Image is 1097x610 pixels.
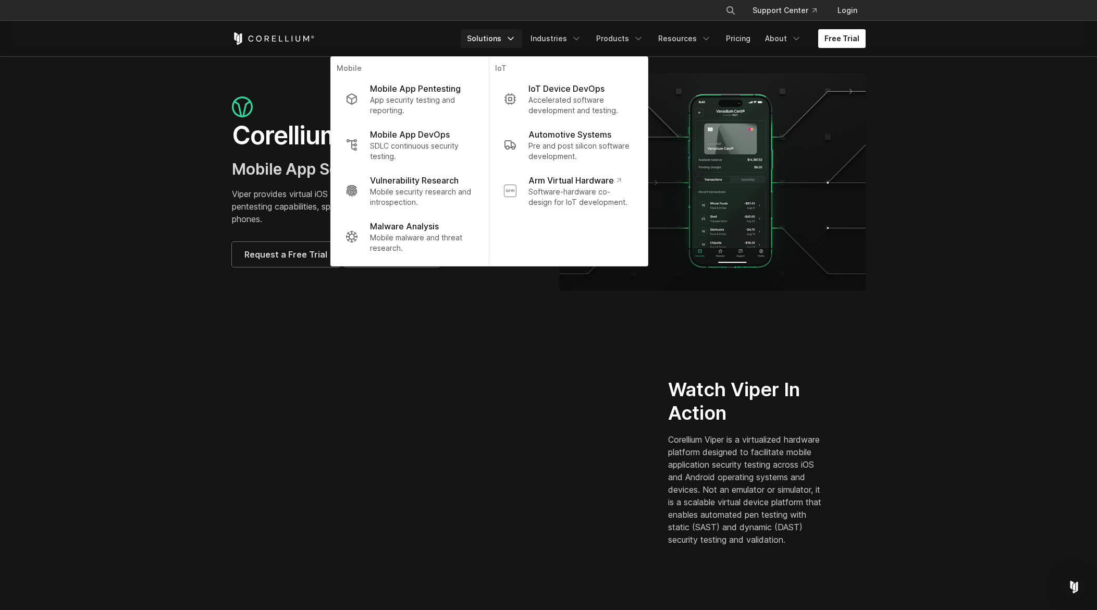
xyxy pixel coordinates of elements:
div: Navigation Menu [461,29,866,48]
h2: Watch Viper In Action [668,378,826,425]
a: Free Trial [818,29,866,48]
p: Mobile App DevOps [370,128,450,141]
p: Corellium Viper is a virtualized hardware platform designed to facilitate mobile application secu... [668,433,826,546]
a: About [759,29,808,48]
p: Automotive Systems [528,128,611,141]
a: Industries [524,29,588,48]
p: Mobile security research and introspection. [370,187,474,208]
a: Solutions [461,29,522,48]
a: IoT Device DevOps Accelerated software development and testing. [495,76,641,122]
span: Mobile App Security Testing [232,160,441,178]
p: Malware Analysis [370,220,439,233]
p: App security testing and reporting. [370,95,474,116]
a: Corellium Home [232,32,315,45]
img: viper_hero [559,73,866,290]
a: Products [590,29,650,48]
div: Navigation Menu [713,1,866,20]
a: Mobile App Pentesting App security testing and reporting. [337,76,482,122]
button: Search [721,1,740,20]
p: IoT [495,63,641,76]
h1: Corellium Viper [232,120,538,151]
a: Arm Virtual Hardware Software-hardware co-design for IoT development. [495,168,641,214]
p: Accelerated software development and testing. [528,95,633,116]
span: Request a Free Trial [244,248,327,261]
p: Vulnerability Research [370,174,459,187]
div: Open Intercom Messenger [1062,575,1087,600]
p: Viper provides virtual iOS and Android devices that enable mobile app pentesting capabilities, sp... [232,188,538,225]
img: viper_icon_large [232,96,253,118]
a: Vulnerability Research Mobile security research and introspection. [337,168,482,214]
p: IoT Device DevOps [528,82,605,95]
a: Pricing [720,29,757,48]
p: Pre and post silicon software development. [528,141,633,162]
a: Mobile App DevOps SDLC continuous security testing. [337,122,482,168]
p: Mobile App Pentesting [370,82,461,95]
p: Mobile malware and threat research. [370,233,474,253]
p: Arm Virtual Hardware [528,174,621,187]
p: SDLC continuous security testing. [370,141,474,162]
a: Resources [652,29,718,48]
a: Login [829,1,866,20]
a: Automotive Systems Pre and post silicon software development. [495,122,641,168]
a: Support Center [744,1,825,20]
p: Software-hardware co-design for IoT development. [528,187,633,208]
a: Request a Free Trial [232,242,340,267]
p: Mobile [337,63,482,76]
a: Malware Analysis Mobile malware and threat research. [337,214,482,260]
